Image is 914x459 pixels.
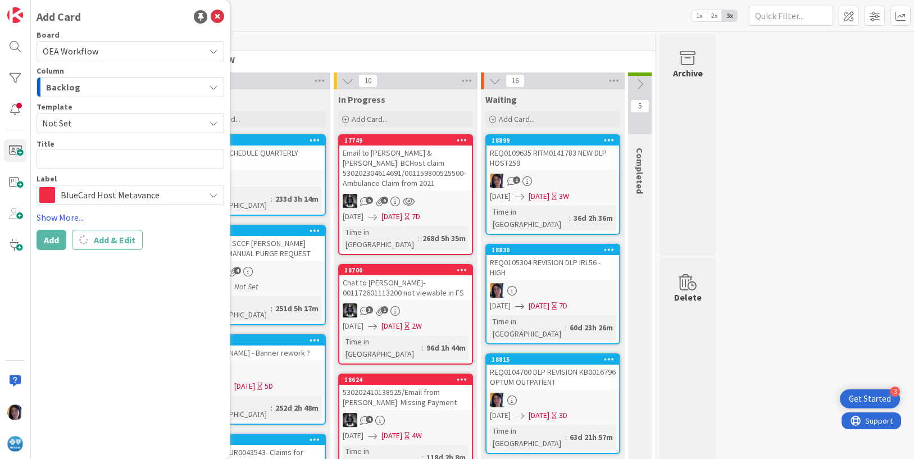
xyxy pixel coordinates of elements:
[567,321,616,334] div: 60d 23h 26m
[381,430,402,442] span: [DATE]
[565,431,567,443] span: :
[381,306,388,313] span: 1
[499,114,535,124] span: Add Card...
[42,116,196,130] span: Not Set
[234,281,258,292] i: Not Set
[559,410,567,421] div: 3D
[192,335,325,346] div: 18035
[339,135,472,146] div: 17749
[37,139,54,149] label: Title
[339,413,472,428] div: KG
[490,315,565,340] div: Time in [GEOGRAPHIC_DATA]
[197,436,325,444] div: 17820
[485,94,517,105] span: Waiting
[486,174,619,188] div: TC
[381,211,402,222] span: [DATE]
[197,337,325,344] div: 18035
[529,190,549,202] span: [DATE]
[195,187,271,211] div: Time in [GEOGRAPHIC_DATA]
[37,67,64,75] span: Column
[344,376,472,384] div: 18624
[339,265,472,300] div: 18700Chat to [PERSON_NAME]- 001172601113200 not viewable in FS
[381,197,388,204] span: 5
[192,135,325,170] div: 18118DRG FEE SCHEDULE QUARTERLY UPDATES
[673,66,703,80] div: Archive
[61,187,199,203] span: BlueCard Host Metavance
[37,77,224,97] button: Backlog
[486,255,619,280] div: REQ0105304 REVISION DLP IRL56 - HIGH
[366,416,373,423] span: 4
[192,335,325,360] div: 18035[PERSON_NAME] - Banner rework ?
[7,7,23,23] img: Visit kanbanzone.com
[571,212,616,224] div: 36d 2h 36m
[343,226,418,251] div: Time in [GEOGRAPHIC_DATA]
[339,135,472,190] div: 17749Email to [PERSON_NAME] & [PERSON_NAME]: BCHost claim 530202304614691/001159800525500-Ambulan...
[412,320,422,332] div: 2W
[46,80,80,94] span: Backlog
[72,230,143,250] button: Add & Edit
[486,245,619,280] div: 18830REQ0105304 REVISION DLP IRL56 - HIGH
[707,10,722,21] span: 2x
[37,230,66,250] button: Add
[343,320,363,332] span: [DATE]
[486,355,619,389] div: 18815REQ0104700 DLP REVISION KB0016796 OPTUM OUTPATIENT
[343,211,363,222] span: [DATE]
[486,146,619,170] div: REQ0109635 RITM0141783 NEW DLP HOST259
[197,227,325,235] div: 18041
[490,410,511,421] span: [DATE]
[272,302,321,315] div: 251d 5h 17m
[343,413,357,428] img: KG
[37,103,72,111] span: Template
[492,246,619,254] div: 18830
[339,375,472,385] div: 18624
[339,303,472,318] div: KG
[559,190,569,202] div: 3W
[492,137,619,144] div: 18899
[559,300,567,312] div: 7D
[339,146,472,190] div: Email to [PERSON_NAME] & [PERSON_NAME]: BCHost claim 530202304614691/001159800525500-Ambulance Cl...
[272,193,321,205] div: 233d 3h 14m
[849,393,891,405] div: Get Started
[344,266,472,274] div: 18700
[192,146,325,170] div: DRG FEE SCHEDULE QUARTERLY UPDATES
[344,137,472,144] div: 17749
[692,10,707,21] span: 1x
[486,393,619,407] div: TC
[490,393,504,407] img: TC
[7,405,23,420] img: TC
[24,2,51,15] span: Support
[37,8,81,25] div: Add Card
[7,436,23,452] img: avatar
[486,283,619,298] div: TC
[188,54,642,65] span: WORKFLOW
[486,365,619,389] div: REQ0104700 DLP REVISION KB0016796 OPTUM OUTPATIENT
[490,174,504,188] img: TC
[37,31,60,39] span: Board
[412,430,422,442] div: 4W
[486,135,619,170] div: 18899REQ0109635 RITM0141783 NEW DLP HOST259
[343,194,357,208] img: KG
[192,346,325,360] div: [PERSON_NAME] - Banner rework ?
[37,175,57,183] span: Label
[486,135,619,146] div: 18899
[630,99,649,113] span: 5
[195,296,271,321] div: Time in [GEOGRAPHIC_DATA]
[339,265,472,275] div: 18700
[197,137,325,144] div: 18118
[192,363,325,378] div: TC
[37,211,224,224] a: Show More...
[749,6,833,26] input: Quick Filter...
[339,194,472,208] div: KG
[234,267,241,274] span: 4
[513,176,520,184] span: 1
[271,193,272,205] span: :
[338,94,385,105] span: In Progress
[506,74,525,88] span: 16
[722,10,737,21] span: 3x
[422,342,424,354] span: :
[271,402,272,414] span: :
[265,380,273,392] div: 5D
[381,320,402,332] span: [DATE]
[486,245,619,255] div: 18830
[352,114,388,124] span: Add Card...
